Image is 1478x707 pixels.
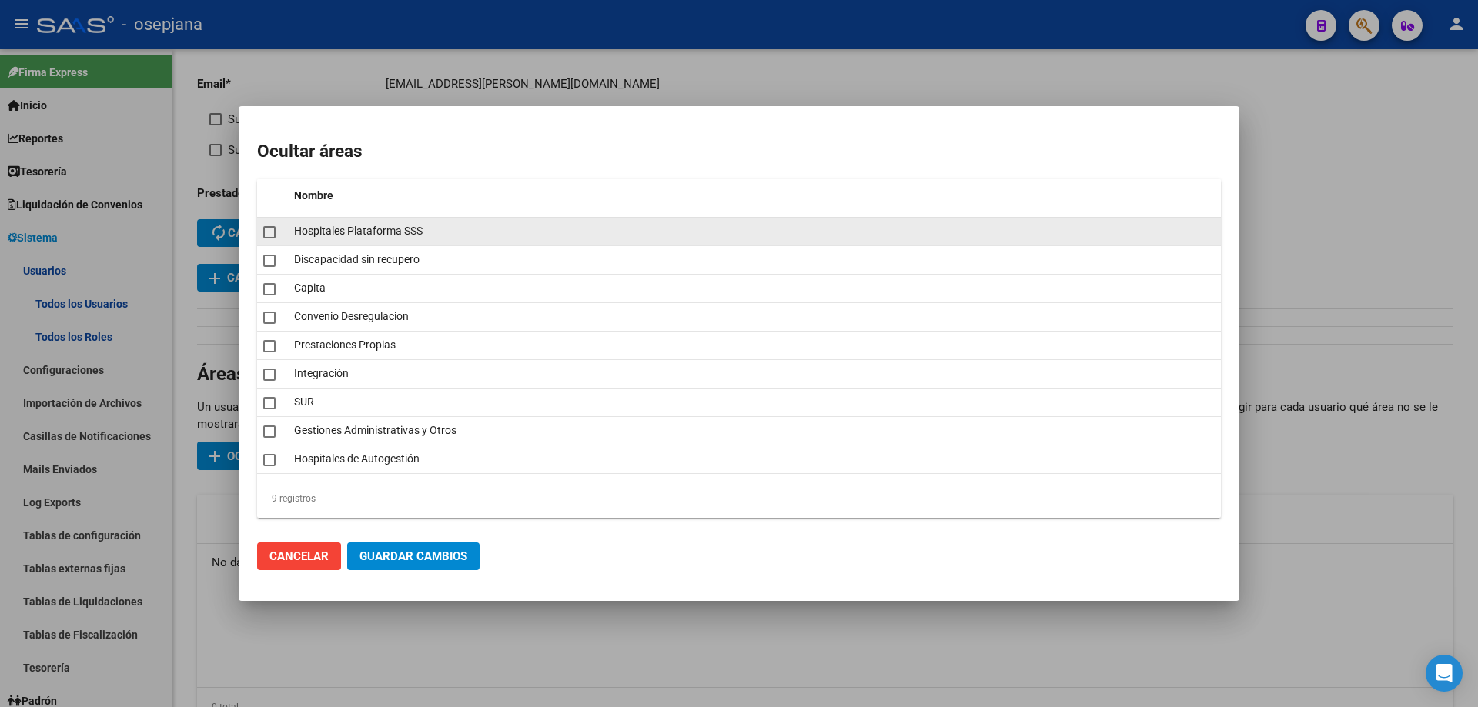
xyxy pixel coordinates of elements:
span: Discapacidad sin recupero [294,253,420,265]
button: Guardar Cambios [347,542,480,570]
span: Gestiones Administrativas y Otros [294,424,456,436]
span: Hospitales de Autogestión [294,452,420,465]
span: Integración [294,367,349,379]
span: Guardar Cambios [359,549,467,563]
span: Hospitales Plataforma SSS [294,225,423,237]
datatable-header-cell: Nombre [288,179,1221,212]
span: Capita [294,282,326,294]
span: Nombre [294,189,333,202]
span: Convenio Desregulacion [294,310,409,322]
span: SUR [294,395,314,408]
h2: Ocultar áreas [257,138,1221,165]
div: 9 registros [257,479,1221,518]
span: Prestaciones Propias [294,338,396,351]
span: Cancelar [269,549,329,563]
button: Cancelar [257,542,341,570]
div: Open Intercom Messenger [1426,655,1463,692]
